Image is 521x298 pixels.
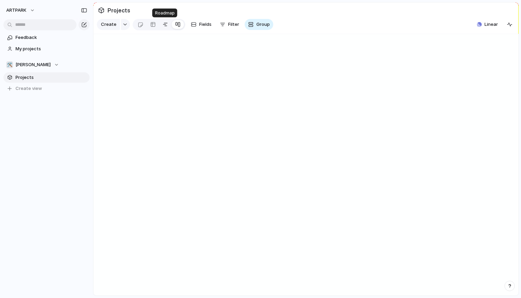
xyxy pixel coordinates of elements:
[97,19,120,30] button: Create
[3,60,90,70] button: 🛠️[PERSON_NAME]
[474,19,501,30] button: Linear
[152,9,177,18] div: Roadmap
[16,34,87,41] span: Feedback
[188,19,214,30] button: Fields
[106,4,132,17] span: Projects
[16,61,51,68] span: [PERSON_NAME]
[484,21,498,28] span: Linear
[3,72,90,83] a: Projects
[245,19,273,30] button: Group
[6,61,13,68] div: 🛠️
[6,7,27,14] span: ARTPARK
[16,74,87,81] span: Projects
[228,21,239,28] span: Filter
[16,45,87,52] span: My projects
[256,21,270,28] span: Group
[3,83,90,94] button: Create view
[101,21,116,28] span: Create
[3,44,90,54] a: My projects
[199,21,212,28] span: Fields
[16,85,42,92] span: Create view
[3,5,39,16] button: ARTPARK
[217,19,242,30] button: Filter
[3,32,90,43] a: Feedback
